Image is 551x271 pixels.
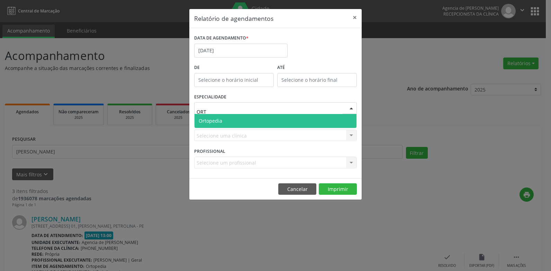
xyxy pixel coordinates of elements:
button: Close [348,9,362,26]
label: ATÉ [277,62,357,73]
label: ESPECIALIDADE [194,92,226,103]
label: De [194,62,274,73]
button: Imprimir [319,183,357,195]
input: Selecione o horário inicial [194,73,274,87]
input: Selecione o horário final [277,73,357,87]
label: DATA DE AGENDAMENTO [194,33,249,44]
input: Selecione uma data ou intervalo [194,44,288,58]
h5: Relatório de agendamentos [194,14,273,23]
button: Cancelar [278,183,316,195]
label: PROFISSIONAL [194,146,225,157]
span: Ortopedia [199,117,222,124]
input: Seleciona uma especialidade [197,105,343,119]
